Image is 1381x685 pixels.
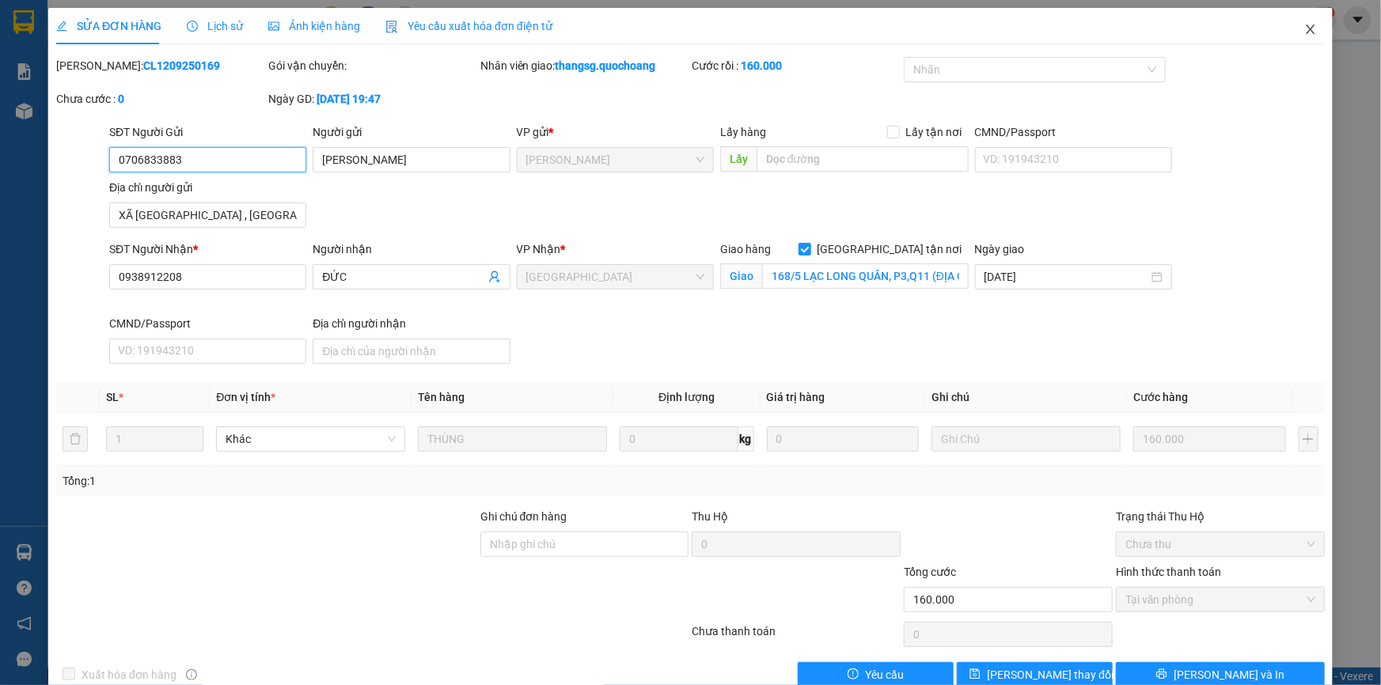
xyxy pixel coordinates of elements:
span: [GEOGRAPHIC_DATA] tận nơi [811,240,969,258]
label: Ghi chú đơn hàng [480,510,567,523]
div: [PERSON_NAME] [13,32,177,51]
span: Cao Lãnh [526,148,704,172]
input: Ghi Chú [931,426,1121,452]
div: 0938424583 [188,68,349,90]
span: SỬA ĐƠN HÀNG [56,20,161,32]
span: info-circle [186,669,197,680]
span: Chưa thu [1125,532,1315,556]
span: Lấy hàng [720,126,766,138]
input: 0 [1133,426,1286,452]
span: [PERSON_NAME] thay đổi [987,666,1114,683]
b: thangsg.quochoang [556,59,656,72]
span: clock-circle [187,21,198,32]
div: Chưa cước : [56,90,265,108]
button: plus [1299,426,1318,452]
div: Địa chỉ người nhận [313,315,510,332]
label: Hình thức thanh toán [1116,566,1221,578]
span: Giao [720,263,762,289]
div: SĐT Người Nhận [109,240,306,258]
div: Chưa thanh toán [691,623,903,650]
button: delete [63,426,88,452]
div: VÂN [188,49,349,68]
th: Ghi chú [925,382,1127,413]
span: save [969,668,981,681]
span: Tổng cước [904,566,956,578]
span: Gửi: [13,15,38,32]
img: icon [385,21,398,33]
b: 0 [118,93,124,105]
span: Ảnh kiện hàng [268,20,360,32]
span: kg [738,426,754,452]
input: Ngày giao [985,268,1148,286]
span: edit [56,21,67,32]
input: Địa chỉ của người gửi [109,202,306,228]
span: user-add [488,271,501,283]
span: Lấy [720,146,757,172]
div: [GEOGRAPHIC_DATA] [188,13,349,49]
span: SL [106,391,119,403]
div: Gói vận chuyển: [268,57,477,74]
span: VP Nhận [517,243,561,255]
div: PHƯỜNG [GEOGRAPHIC_DATA], [GEOGRAPHIC_DATA] [13,74,177,131]
div: SĐT Người Gửi [109,123,306,141]
input: Giao tận nơi [762,263,969,289]
span: Giá trị hàng [767,391,825,403]
input: Địa chỉ của người nhận [313,339,510,364]
span: close [1304,23,1317,36]
span: [PERSON_NAME] và In [1174,666,1284,683]
span: printer [1156,668,1167,681]
div: CMND/Passport [975,123,1172,141]
span: Tại văn phòng [1125,588,1315,611]
span: Đơn vị tính [216,391,275,403]
b: 160.000 [741,59,782,72]
button: Close [1288,8,1333,52]
span: Thu Hộ [692,510,728,523]
div: Địa chỉ người gửi [109,179,306,196]
input: VD: Bàn, Ghế [418,426,607,452]
span: exclamation-circle [848,668,859,681]
span: Sài Gòn [526,265,704,289]
input: Dọc đường [757,146,969,172]
div: Tổng: 1 [63,472,533,490]
div: Người nhận [313,240,510,258]
span: Yêu cầu [865,666,904,683]
span: picture [268,21,279,32]
div: Nhân viên giao: [480,57,689,74]
div: CMND/Passport [109,315,306,332]
span: Cước hàng [1133,391,1188,403]
label: Ngày giao [975,243,1025,255]
div: [PERSON_NAME] [13,13,177,32]
div: 0917181323 [13,51,177,74]
div: Cước rồi : [692,57,901,74]
span: Khác [226,427,396,451]
input: 0 [767,426,920,452]
input: Ghi chú đơn hàng [480,532,689,557]
span: Định lượng [658,391,715,403]
span: Yêu cầu xuất hóa đơn điện tử [385,20,552,32]
span: Nhận: [188,13,226,30]
span: Lịch sử [187,20,243,32]
div: Người gửi [313,123,510,141]
b: [DATE] 19:47 [317,93,381,105]
span: Xuất hóa đơn hàng [75,666,183,683]
b: CL1209250169 [143,59,220,72]
span: Tên hàng [418,391,465,403]
span: Lấy tận nơi [900,123,969,141]
span: Giao hàng [720,243,771,255]
div: Trạng thái Thu Hộ [1116,508,1325,525]
div: [PERSON_NAME]: [56,57,265,74]
div: VP gửi [517,123,714,141]
div: Ngày GD: [268,90,477,108]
